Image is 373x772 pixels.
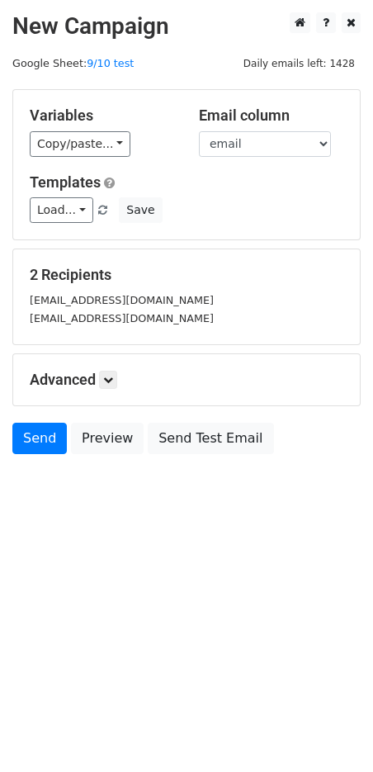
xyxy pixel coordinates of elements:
[12,57,134,69] small: Google Sheet:
[238,54,361,73] span: Daily emails left: 1428
[30,371,343,389] h5: Advanced
[148,423,273,454] a: Send Test Email
[30,294,214,306] small: [EMAIL_ADDRESS][DOMAIN_NAME]
[30,107,174,125] h5: Variables
[12,423,67,454] a: Send
[30,266,343,284] h5: 2 Recipients
[30,131,130,157] a: Copy/paste...
[30,173,101,191] a: Templates
[238,57,361,69] a: Daily emails left: 1428
[30,312,214,324] small: [EMAIL_ADDRESS][DOMAIN_NAME]
[12,12,361,40] h2: New Campaign
[87,57,134,69] a: 9/10 test
[30,197,93,223] a: Load...
[199,107,343,125] h5: Email column
[119,197,162,223] button: Save
[71,423,144,454] a: Preview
